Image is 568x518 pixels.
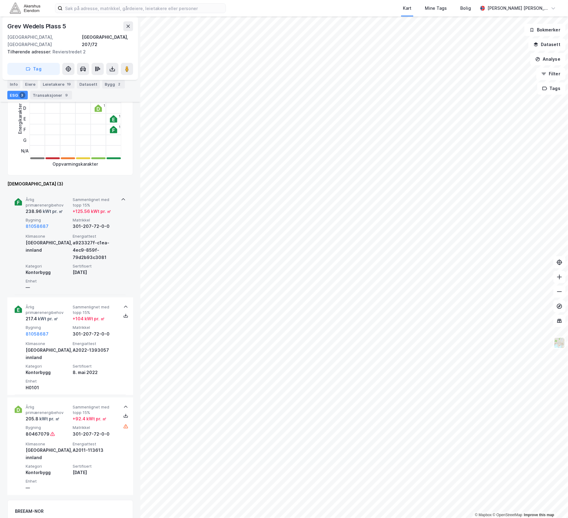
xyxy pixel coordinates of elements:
[26,441,70,447] span: Klimasone
[21,124,29,135] div: F
[26,304,70,315] span: Årlig primærenergibehov
[425,5,447,12] div: Mine Tags
[73,264,117,269] span: Sertifisert
[73,208,111,215] div: + 125.56 kWt pr. ㎡
[19,92,25,98] div: 3
[63,4,226,13] input: Søk på adresse, matrikkel, gårdeiere, leietakere eller personer
[73,341,117,346] span: Energiattest
[7,49,52,54] span: Tilhørende adresser:
[73,325,117,330] span: Matrikkel
[10,3,40,13] img: akershus-eiendom-logo.9091f326c980b4bce74ccdd9f866810c.svg
[26,405,70,415] span: Årlig primærenergibehov
[487,5,548,12] div: [PERSON_NAME] [PERSON_NAME]
[7,91,28,99] div: ESG
[73,315,105,322] div: + 104 kWt pr. ㎡
[73,347,117,354] div: A2022-1393057
[73,430,117,438] div: 301-207-72-0-0
[26,415,60,423] div: 205.8
[73,469,117,476] div: [DATE]
[26,330,49,338] button: 81058687
[7,48,128,56] div: Revierstredet 2
[116,81,122,87] div: 2
[26,223,49,230] button: 81058687
[21,146,29,156] div: N/A
[537,489,568,518] div: Kontrollprogram for chat
[119,125,120,129] div: 1
[30,91,72,99] div: Transaksjoner
[53,160,98,168] div: Oppvarmingskarakter
[73,441,117,447] span: Energiattest
[16,103,24,134] div: Energikarakter
[493,513,522,517] a: OpenStreetMap
[37,315,58,322] div: kWt pr. ㎡
[102,80,125,88] div: Bygg
[66,81,72,87] div: 19
[15,508,44,515] div: BREEAM-NOR
[26,315,58,322] div: 217.4
[26,369,70,376] div: Kontorbygg
[26,325,70,330] span: Bygning
[528,38,566,51] button: Datasett
[73,218,117,223] span: Matrikkel
[537,82,566,95] button: Tags
[26,347,70,361] div: [GEOGRAPHIC_DATA], innland
[26,234,70,239] span: Klimasone
[26,425,70,430] span: Bygning
[82,34,133,48] div: [GEOGRAPHIC_DATA], 207/72
[26,379,70,384] span: Enhet
[73,269,117,276] div: [DATE]
[73,304,117,315] span: Sammenlignet med topp 15%
[26,447,70,461] div: [GEOGRAPHIC_DATA], innland
[73,415,107,423] div: + 92.4 kWt pr. ㎡
[26,469,70,476] div: Kontorbygg
[26,284,70,291] div: —
[26,364,70,369] span: Kategori
[21,113,29,124] div: E
[26,269,70,276] div: Kontorbygg
[42,208,63,215] div: kWt pr. ㎡
[21,103,29,113] div: D
[21,135,29,146] div: G
[26,218,70,223] span: Bygning
[26,197,70,208] span: Årlig primærenergibehov
[73,330,117,338] div: 301-207-72-0-0
[26,208,63,215] div: 238.96
[73,234,117,239] span: Energiattest
[554,337,565,349] img: Z
[38,415,60,423] div: kWt pr. ㎡
[26,279,70,284] span: Enhet
[73,425,117,430] span: Matrikkel
[26,479,70,484] span: Enhet
[26,239,70,254] div: [GEOGRAPHIC_DATA], innland
[7,63,60,75] button: Tag
[7,80,20,88] div: Info
[73,364,117,369] span: Sertifisert
[537,489,568,518] iframe: Chat Widget
[73,223,117,230] div: 301-207-72-0-0
[536,68,566,80] button: Filter
[40,80,74,88] div: Leietakere
[103,104,105,107] div: 1
[119,114,120,118] div: 1
[73,464,117,469] span: Sertifisert
[26,384,70,391] div: H0101
[7,180,133,188] div: [DEMOGRAPHIC_DATA] (3)
[73,369,117,376] div: 8. mai 2022
[73,447,117,454] div: A2011-113613
[475,513,492,517] a: Mapbox
[403,5,411,12] div: Kart
[460,5,471,12] div: Bolig
[524,24,566,36] button: Bokmerker
[530,53,566,65] button: Analyse
[26,264,70,269] span: Kategori
[26,341,70,346] span: Klimasone
[26,430,49,438] div: 80467079
[73,405,117,415] span: Sammenlignet med topp 15%
[73,197,117,208] span: Sammenlignet med topp 15%
[73,239,117,261] div: a923327f-c1ea-4ec9-859f-79d2b93c3081
[26,484,70,491] div: —
[7,21,67,31] div: Grev Wedels Plass 5
[26,464,70,469] span: Kategori
[23,80,38,88] div: Eiere
[524,513,554,517] a: Improve this map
